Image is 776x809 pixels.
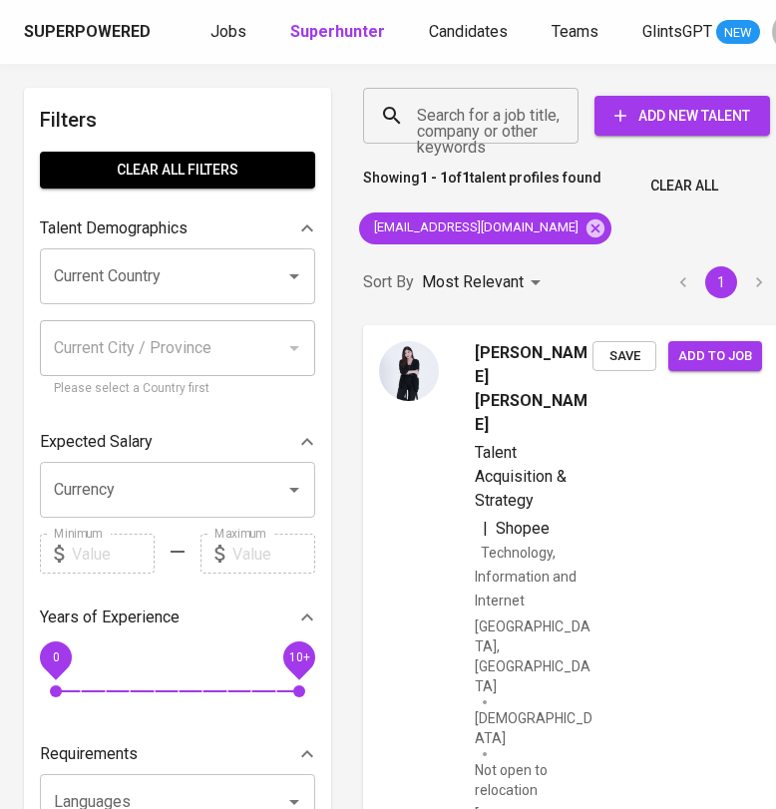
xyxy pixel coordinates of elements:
a: GlintsGPT NEW [642,20,760,45]
span: Jobs [210,22,246,41]
p: Please select a Country first [54,379,301,399]
span: Clear All [650,174,718,199]
span: 10+ [288,650,309,664]
button: Open [280,262,308,290]
div: Years of Experience [40,598,315,637]
span: Save [602,345,646,368]
span: NEW [716,23,760,43]
span: Talent Acquisition & Strategy [475,443,567,510]
span: [DEMOGRAPHIC_DATA] [475,708,592,748]
p: Showing of talent profiles found [363,168,601,204]
a: Superhunter [290,20,389,45]
div: Talent Demographics [40,208,315,248]
span: Candidates [429,22,508,41]
a: Candidates [429,20,512,45]
img: 991b2c52de2d351236e80ce09132d95a.jpg [379,341,439,401]
p: Years of Experience [40,606,180,629]
button: Open [280,476,308,504]
b: Superhunter [290,22,385,41]
div: Expected Salary [40,422,315,462]
span: Clear All filters [56,158,299,183]
span: | [483,517,488,541]
input: Value [232,534,315,574]
button: Add New Talent [594,96,770,136]
p: Sort By [363,270,414,294]
input: Value [72,534,155,574]
b: 1 - 1 [420,170,448,186]
span: Technology, Information and Internet [475,545,577,608]
div: [GEOGRAPHIC_DATA], [GEOGRAPHIC_DATA] [475,616,592,696]
span: [EMAIL_ADDRESS][DOMAIN_NAME] [359,218,590,237]
span: 0 [52,650,59,664]
h6: Filters [40,104,315,136]
button: Add to job [668,341,762,372]
span: Add to job [678,345,752,368]
div: Requirements [40,734,315,774]
p: Most Relevant [422,270,524,294]
button: Save [592,341,656,372]
p: Not open to relocation [475,760,592,800]
span: Add New Talent [610,104,754,129]
div: [EMAIL_ADDRESS][DOMAIN_NAME] [359,212,611,244]
a: Superpowered [24,21,155,44]
span: Teams [552,22,598,41]
button: page 1 [705,266,737,298]
p: Talent Demographics [40,216,188,240]
span: [PERSON_NAME] [PERSON_NAME] [475,341,592,437]
button: Clear All [642,168,726,204]
div: Superpowered [24,21,151,44]
a: Jobs [210,20,250,45]
span: GlintsGPT [642,22,712,41]
p: Expected Salary [40,430,153,454]
p: Requirements [40,742,138,766]
div: Most Relevant [422,264,548,301]
span: Shopee [496,519,550,538]
button: Clear All filters [40,152,315,189]
b: 1 [462,170,470,186]
a: Teams [552,20,602,45]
